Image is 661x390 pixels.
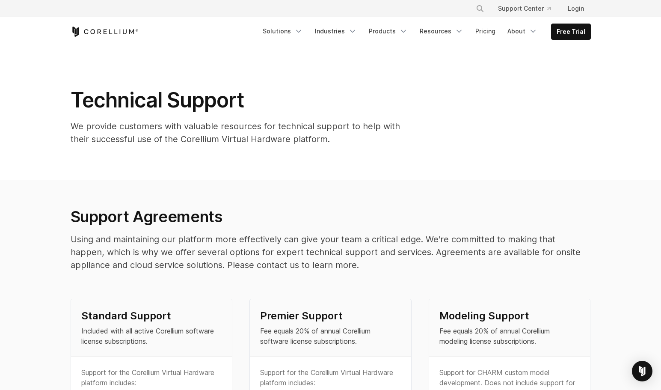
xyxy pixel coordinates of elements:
p: Support for the Corellium Virtual Hardware platform includes: [260,367,401,388]
a: Resources [415,24,468,39]
a: Products [364,24,413,39]
p: Fee equals 20% of annual Corellium software license subscriptions. [260,326,401,346]
a: Industries [310,24,362,39]
div: Navigation Menu [465,1,591,16]
p: We provide customers with valuable resources for technical support to help with their successful ... [71,120,413,146]
p: Support for the Corellium Virtual Hardware platform includes: [81,367,222,388]
h4: Premier Support [260,310,401,322]
p: Using and maintaining our platform more effectively can give your team a critical edge. We're com... [71,233,591,271]
a: About [502,24,542,39]
a: Support Center [491,1,557,16]
p: Included with all active Corellium software license subscriptions. [81,326,222,346]
button: Search [472,1,488,16]
h4: Modeling Support [439,310,580,322]
p: Fee equals 20% of annual Corellium modeling license subscriptions. [439,326,580,346]
div: Open Intercom Messenger [632,361,652,381]
a: Solutions [258,24,308,39]
h1: Technical Support [71,87,413,113]
div: Navigation Menu [258,24,591,40]
h4: Standard Support [81,310,222,322]
a: Free Trial [551,24,590,39]
a: Login [561,1,591,16]
a: Corellium Home [71,27,139,37]
a: Pricing [470,24,501,39]
h2: Support Agreements [71,207,591,226]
